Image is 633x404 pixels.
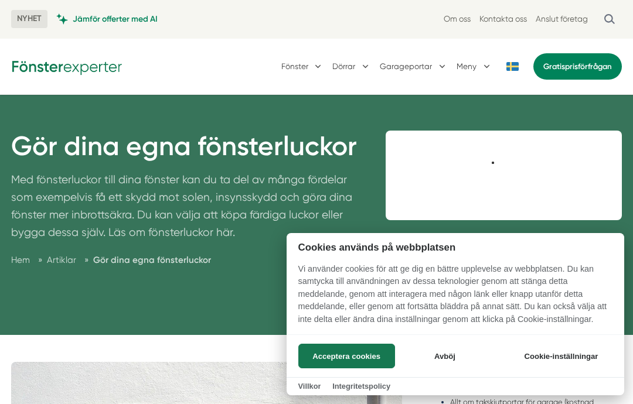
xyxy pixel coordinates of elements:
a: Integritetspolicy [332,382,390,391]
button: Avböj [398,344,491,368]
h2: Cookies används på webbplatsen [287,242,624,253]
p: Vi använder cookies för att ge dig en bättre upplevelse av webbplatsen. Du kan samtycka till anvä... [287,263,624,334]
button: Cookie-inställningar [510,344,612,368]
a: Villkor [298,382,321,391]
button: Acceptera cookies [298,344,395,368]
